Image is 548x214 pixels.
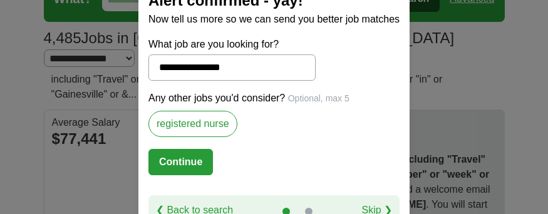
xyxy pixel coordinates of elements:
[148,149,213,175] button: Continue
[148,37,316,52] label: What job are you looking for?
[288,93,349,103] span: Optional, max 5
[148,12,400,27] p: Now tell us more so we can send you better job matches
[148,111,237,137] label: registered nurse
[148,91,400,106] p: Any other jobs you'd consider?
